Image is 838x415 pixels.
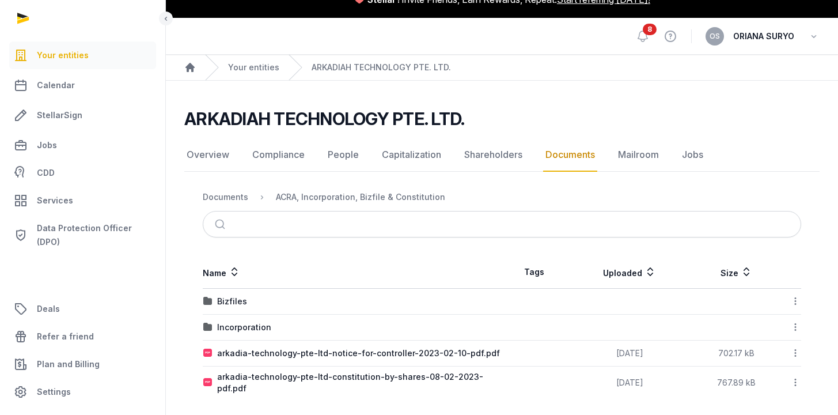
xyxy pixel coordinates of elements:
[9,378,156,406] a: Settings
[184,138,820,172] nav: Tabs
[706,27,724,46] button: OS
[9,295,156,323] a: Deals
[543,138,597,172] a: Documents
[217,322,271,333] div: Incorporation
[9,131,156,159] a: Jobs
[380,138,443,172] a: Capitalization
[780,360,838,415] iframe: Chat Widget
[203,323,213,332] img: folder.svg
[37,108,82,122] span: StellarSign
[9,217,156,254] a: Data Protection Officer (DPO)
[203,297,213,306] img: folder.svg
[693,341,779,367] td: 702.17 kB
[203,191,248,203] div: Documents
[37,48,89,62] span: Your entities
[693,367,779,399] td: 767.89 kB
[208,212,235,237] button: Submit
[37,138,57,152] span: Jobs
[203,378,213,387] img: pdf.svg
[217,371,502,394] div: arkadia-technology-pte-ltd-constitution-by-shares-08-02-2023-pdf.pdf
[184,138,232,172] a: Overview
[710,33,720,40] span: OS
[680,138,706,172] a: Jobs
[9,41,156,69] a: Your entities
[37,330,94,344] span: Refer a friend
[616,348,643,358] span: [DATE]
[203,256,502,289] th: Name
[733,29,794,43] span: ORIANA SURYO
[37,194,73,207] span: Services
[462,138,525,172] a: Shareholders
[37,357,100,371] span: Plan and Billing
[325,138,361,172] a: People
[203,349,213,358] img: pdf.svg
[37,78,75,92] span: Calendar
[566,256,693,289] th: Uploaded
[250,138,307,172] a: Compliance
[616,378,643,387] span: [DATE]
[9,350,156,378] a: Plan and Billing
[9,101,156,129] a: StellarSign
[217,296,247,307] div: Bizfiles
[616,138,661,172] a: Mailroom
[9,161,156,184] a: CDD
[9,71,156,99] a: Calendar
[502,256,567,289] th: Tags
[9,187,156,214] a: Services
[184,108,464,129] h2: ARKADIAH TECHNOLOGY PTE. LTD.
[37,302,60,316] span: Deals
[166,55,838,81] nav: Breadcrumb
[228,62,279,73] a: Your entities
[643,24,657,35] span: 8
[203,183,801,211] nav: Breadcrumb
[37,166,55,180] span: CDD
[37,385,71,399] span: Settings
[312,62,451,73] a: ARKADIAH TECHNOLOGY PTE. LTD.
[693,256,779,289] th: Size
[217,348,500,359] div: arkadia-technology-pte-ltd-notice-for-controller-2023-02-10-pdf.pdf
[276,191,445,203] div: ACRA, Incorporation, Bizfile & Constitution
[37,221,151,249] span: Data Protection Officer (DPO)
[9,323,156,350] a: Refer a friend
